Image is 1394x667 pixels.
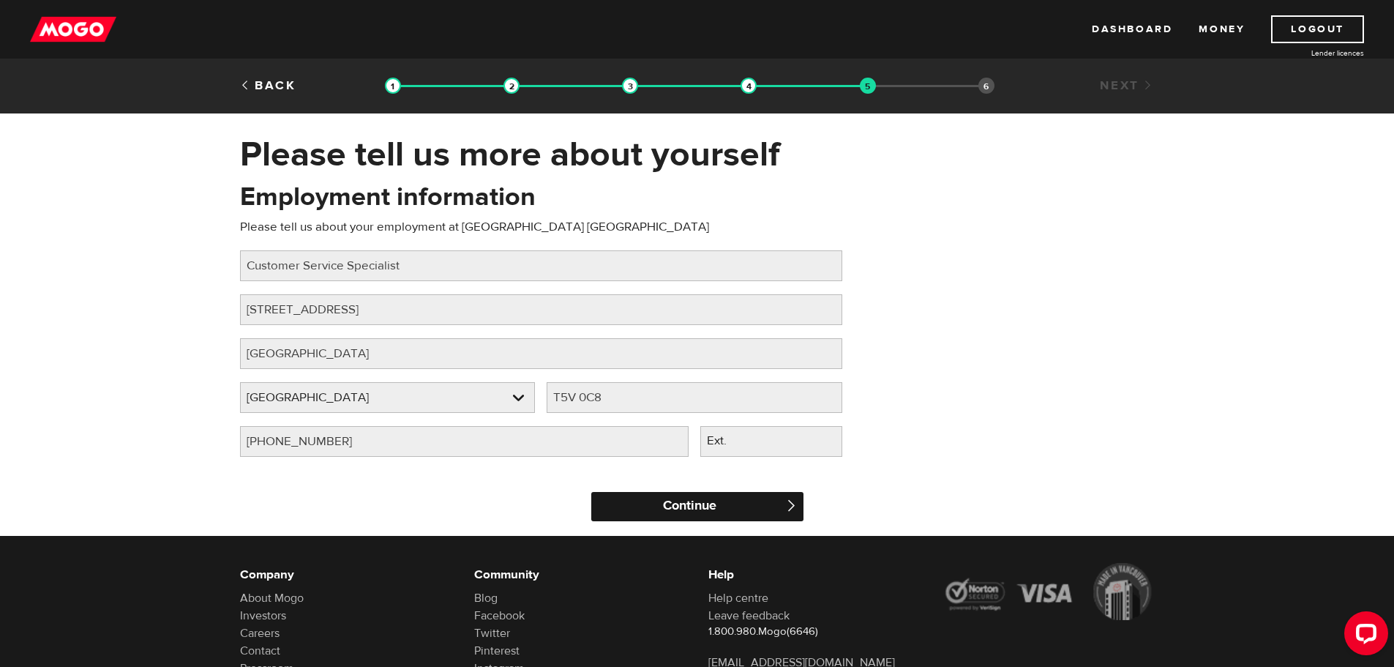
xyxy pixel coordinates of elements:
[708,591,768,605] a: Help centre
[474,566,686,584] h6: Community
[474,644,520,658] a: Pinterest
[474,608,525,623] a: Facebook
[1199,15,1245,43] a: Money
[503,78,520,94] img: transparent-188c492fd9eaac0f573672f40bb141c2.gif
[474,626,510,641] a: Twitter
[240,182,536,212] h2: Employment information
[591,492,803,521] input: Continue
[240,218,842,236] p: Please tell us about your employment at [GEOGRAPHIC_DATA] [GEOGRAPHIC_DATA]
[240,135,1155,174] h1: Please tell us more about yourself
[1271,15,1364,43] a: Logout
[240,566,452,584] h6: Company
[943,563,1155,620] img: legal-icons-92a2ffecb4d32d839781d1b4e4802d7b.png
[1092,15,1172,43] a: Dashboard
[30,15,116,43] img: mogo_logo-11ee424be714fa7cbb0f0f49df9e16ec.png
[240,591,304,605] a: About Mogo
[474,591,498,605] a: Blog
[1333,605,1394,667] iframe: LiveChat chat widget
[785,499,798,512] span: 
[708,625,921,639] p: 1.800.980.Mogo(6646)
[741,78,757,94] img: transparent-188c492fd9eaac0f573672f40bb141c2.gif
[240,608,286,623] a: Investors
[240,644,280,658] a: Contact
[622,78,638,94] img: transparent-188c492fd9eaac0f573672f40bb141c2.gif
[708,608,790,623] a: Leave feedback
[1254,48,1364,59] a: Lender licences
[700,426,757,456] label: Ext.
[1100,78,1154,94] a: Next
[708,566,921,584] h6: Help
[860,78,876,94] img: transparent-188c492fd9eaac0f573672f40bb141c2.gif
[240,626,280,641] a: Careers
[240,78,296,94] a: Back
[385,78,401,94] img: transparent-188c492fd9eaac0f573672f40bb141c2.gif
